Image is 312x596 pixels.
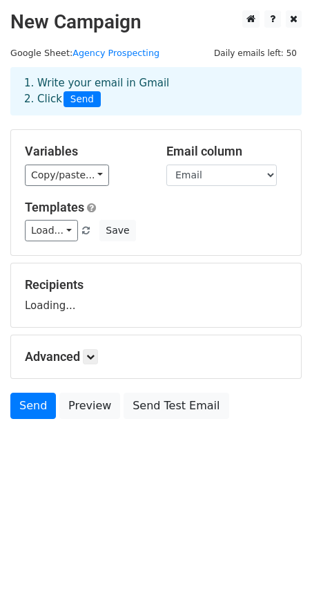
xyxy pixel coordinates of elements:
[25,277,287,292] h5: Recipients
[209,46,302,61] span: Daily emails left: 50
[59,393,120,419] a: Preview
[166,144,287,159] h5: Email column
[99,220,135,241] button: Save
[10,10,302,34] h2: New Campaign
[25,220,78,241] a: Load...
[25,277,287,313] div: Loading...
[25,349,287,364] h5: Advanced
[72,48,159,58] a: Agency Prospecting
[25,144,146,159] h5: Variables
[25,165,109,186] a: Copy/paste...
[14,75,298,107] div: 1. Write your email in Gmail 2. Click
[64,91,101,108] span: Send
[25,200,84,214] a: Templates
[124,393,228,419] a: Send Test Email
[209,48,302,58] a: Daily emails left: 50
[10,48,159,58] small: Google Sheet:
[10,393,56,419] a: Send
